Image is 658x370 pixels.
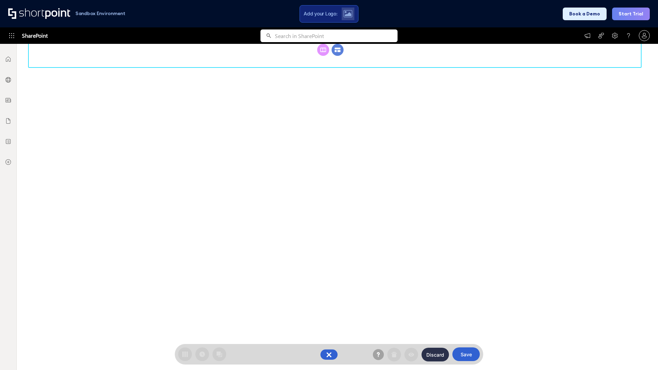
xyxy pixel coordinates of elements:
input: Search in SharePoint [275,29,398,42]
iframe: Chat Widget [624,337,658,370]
span: SharePoint [22,27,48,44]
button: Discard [422,348,449,361]
img: Upload logo [343,10,352,17]
h1: Sandbox Environment [75,12,125,15]
button: Start Trial [612,8,650,20]
button: Save [452,347,480,361]
span: Add your Logo: [304,11,337,17]
button: Book a Demo [563,8,607,20]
